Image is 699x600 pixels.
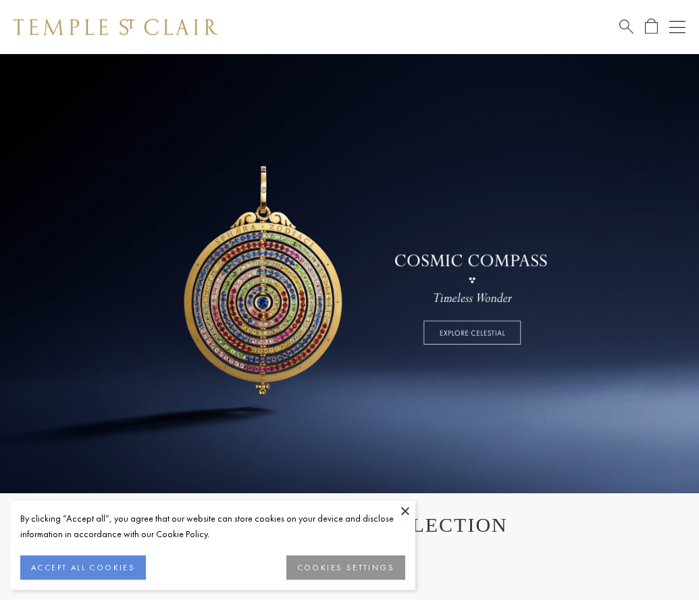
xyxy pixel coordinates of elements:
[20,555,146,580] button: ACCEPT ALL COOKIES
[20,511,405,542] div: By clicking “Accept all”, you agree that our website can store cookies on your device and disclos...
[645,18,658,35] a: Open Shopping Bag
[14,19,217,35] img: Temple St. Clair
[619,18,633,35] a: Search
[286,555,405,580] button: COOKIES SETTINGS
[669,19,685,35] button: Open navigation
